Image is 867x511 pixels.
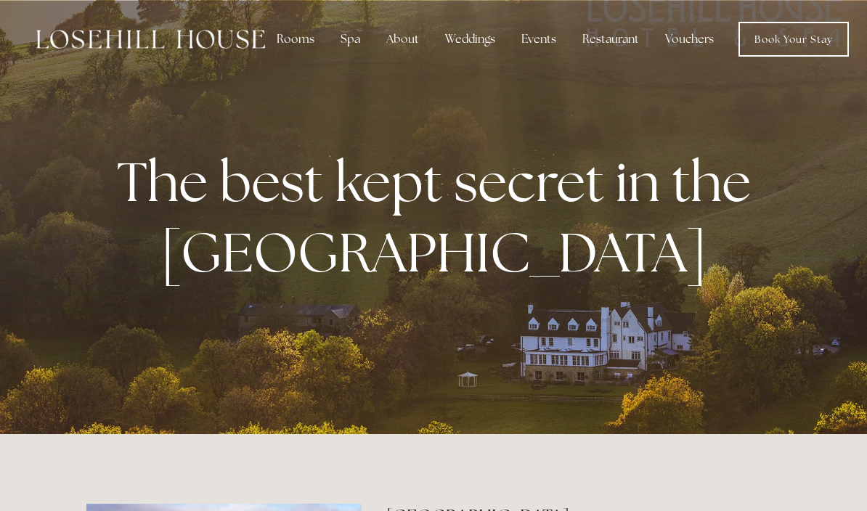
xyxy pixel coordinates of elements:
[117,146,762,288] strong: The best kept secret in the [GEOGRAPHIC_DATA]
[375,25,431,54] div: About
[265,25,326,54] div: Rooms
[654,25,725,54] a: Vouchers
[738,22,849,57] a: Book Your Stay
[329,25,372,54] div: Spa
[510,25,568,54] div: Events
[433,25,507,54] div: Weddings
[36,30,265,49] img: Losehill House
[571,25,651,54] div: Restaurant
